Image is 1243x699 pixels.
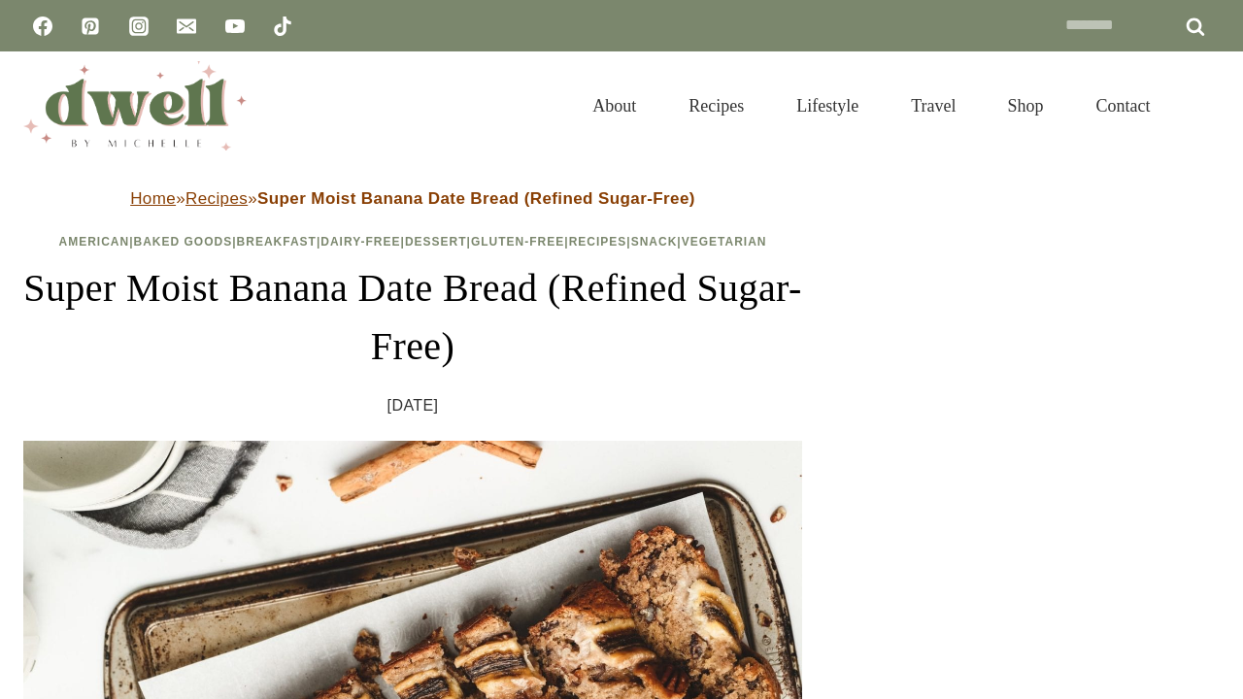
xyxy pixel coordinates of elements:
a: TikTok [263,7,302,46]
button: View Search Form [1187,89,1220,122]
a: Baked Goods [134,235,233,249]
strong: Super Moist Banana Date Bread (Refined Sugar-Free) [257,189,695,208]
img: DWELL by michelle [23,61,247,150]
a: Instagram [119,7,158,46]
a: About [566,72,662,140]
a: Lifestyle [770,72,885,140]
a: Shop [982,72,1070,140]
a: Recipes [569,235,627,249]
a: Facebook [23,7,62,46]
time: [DATE] [387,391,439,420]
a: Email [167,7,206,46]
a: American [59,235,130,249]
a: Pinterest [71,7,110,46]
span: | | | | | | | | [59,235,767,249]
a: Home [130,189,176,208]
a: Breakfast [237,235,317,249]
a: Recipes [185,189,248,208]
a: Snack [631,235,678,249]
a: Travel [885,72,982,140]
a: YouTube [216,7,254,46]
span: » » [130,189,695,208]
a: Vegetarian [682,235,767,249]
a: Recipes [662,72,770,140]
a: Dessert [405,235,467,249]
a: Dairy-Free [320,235,400,249]
a: Gluten-Free [471,235,564,249]
h1: Super Moist Banana Date Bread (Refined Sugar-Free) [23,259,802,376]
nav: Primary Navigation [566,72,1177,140]
a: Contact [1070,72,1177,140]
